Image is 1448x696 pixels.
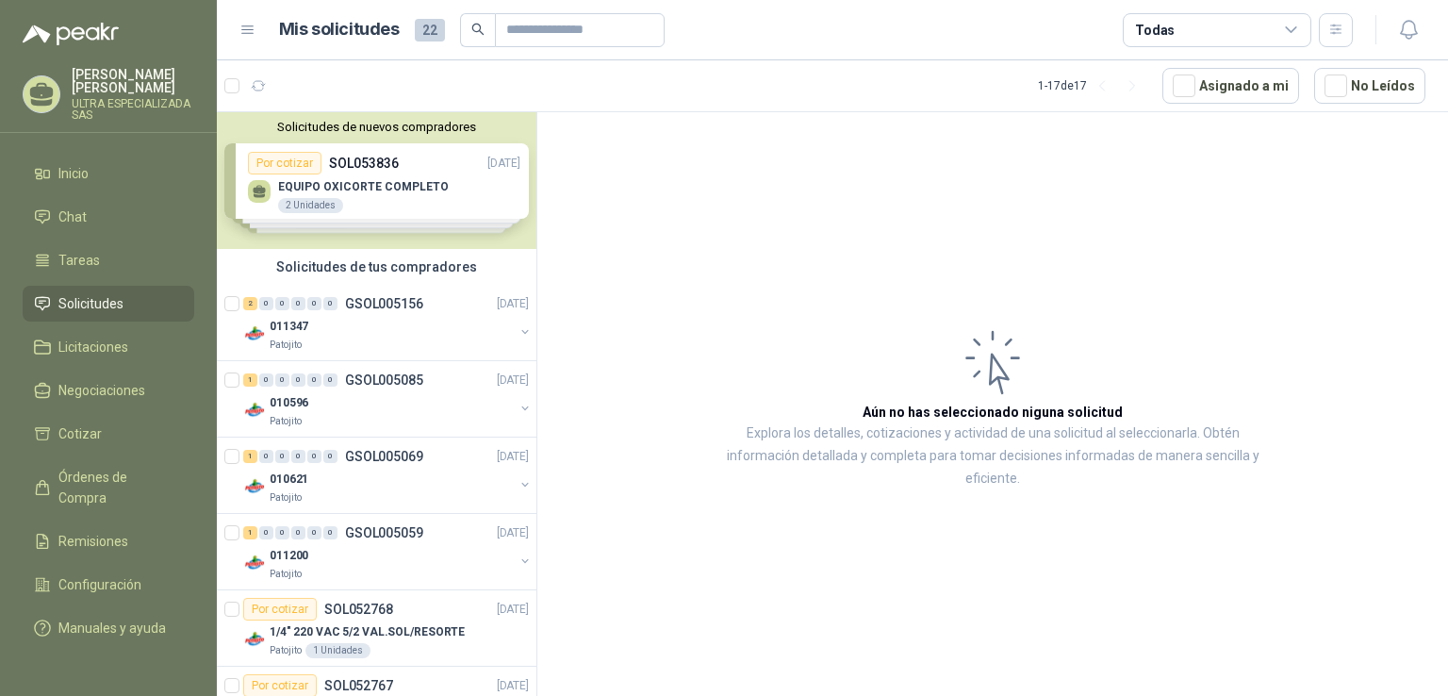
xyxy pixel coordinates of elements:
[275,526,289,539] div: 0
[23,329,194,365] a: Licitaciones
[23,523,194,559] a: Remisiones
[324,679,393,692] p: SOL052767
[243,297,257,310] div: 2
[23,242,194,278] a: Tareas
[243,475,266,498] img: Company Logo
[23,286,194,322] a: Solicitudes
[259,450,273,463] div: 0
[345,450,423,463] p: GSOL005069
[279,16,400,43] h1: Mis solicitudes
[23,416,194,452] a: Cotizar
[58,207,87,227] span: Chat
[259,297,273,310] div: 0
[58,618,166,638] span: Manuales y ayuda
[243,292,533,353] a: 2 0 0 0 0 0 GSOL005156[DATE] Company Logo011347Patojito
[345,373,423,387] p: GSOL005085
[323,526,337,539] div: 0
[243,445,533,505] a: 1 0 0 0 0 0 GSOL005069[DATE] Company Logo010621Patojito
[291,373,305,387] div: 0
[58,163,89,184] span: Inicio
[58,250,100,271] span: Tareas
[58,423,102,444] span: Cotizar
[726,423,1259,490] p: Explora los detalles, cotizaciones y actividad de una solicitud al seleccionarla. Obtén informaci...
[323,450,337,463] div: 0
[270,414,302,429] p: Patojito
[345,526,423,539] p: GSOL005059
[23,156,194,191] a: Inicio
[217,590,536,667] a: Por cotizarSOL052768[DATE] Company Logo1/4" 220 VAC 5/2 VAL.SOL/RESORTEPatojito1 Unidades
[471,23,485,36] span: search
[270,643,302,658] p: Patojito
[243,369,533,429] a: 1 0 0 0 0 0 GSOL005085[DATE] Company Logo010596Patojito
[291,450,305,463] div: 0
[497,448,529,466] p: [DATE]
[217,249,536,285] div: Solicitudes de tus compradores
[497,295,529,313] p: [DATE]
[270,471,308,489] p: 010621
[270,318,308,336] p: 011347
[243,552,266,574] img: Company Logo
[1038,71,1147,101] div: 1 - 17 de 17
[58,293,123,314] span: Solicitudes
[217,112,536,249] div: Solicitudes de nuevos compradoresPor cotizarSOL053836[DATE] EQUIPO OXICORTE COMPLETO2 UnidadesPor...
[58,380,145,401] span: Negociaciones
[58,337,128,357] span: Licitaciones
[307,373,321,387] div: 0
[23,199,194,235] a: Chat
[307,526,321,539] div: 0
[291,526,305,539] div: 0
[324,603,393,616] p: SOL052768
[243,526,257,539] div: 1
[497,372,529,389] p: [DATE]
[307,297,321,310] div: 0
[72,98,194,121] p: ULTRA ESPECIALIZADA SAS
[323,373,337,387] div: 0
[1135,20,1175,41] div: Todas
[497,677,529,695] p: [DATE]
[863,402,1123,423] h3: Aún no has seleccionado niguna solicitud
[497,524,529,542] p: [DATE]
[305,643,370,658] div: 1 Unidades
[58,574,141,595] span: Configuración
[23,459,194,516] a: Órdenes de Compra
[270,623,465,641] p: 1/4" 220 VAC 5/2 VAL.SOL/RESORTE
[270,567,302,582] p: Patojito
[23,23,119,45] img: Logo peakr
[270,394,308,412] p: 010596
[72,68,194,94] p: [PERSON_NAME] [PERSON_NAME]
[275,373,289,387] div: 0
[307,450,321,463] div: 0
[58,531,128,552] span: Remisiones
[58,467,176,508] span: Órdenes de Compra
[345,297,423,310] p: GSOL005156
[23,610,194,646] a: Manuales y ayuda
[224,120,529,134] button: Solicitudes de nuevos compradores
[497,601,529,619] p: [DATE]
[275,450,289,463] div: 0
[1314,68,1425,104] button: No Leídos
[243,628,266,651] img: Company Logo
[1162,68,1299,104] button: Asignado a mi
[243,323,266,345] img: Company Logo
[275,297,289,310] div: 0
[291,297,305,310] div: 0
[270,338,302,353] p: Patojito
[270,490,302,505] p: Patojito
[415,19,445,41] span: 22
[323,297,337,310] div: 0
[243,399,266,422] img: Company Logo
[243,522,533,582] a: 1 0 0 0 0 0 GSOL005059[DATE] Company Logo011200Patojito
[23,567,194,603] a: Configuración
[259,526,273,539] div: 0
[23,373,194,408] a: Negociaciones
[270,547,308,565] p: 011200
[243,450,257,463] div: 1
[259,373,273,387] div: 0
[243,373,257,387] div: 1
[243,598,317,621] div: Por cotizar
